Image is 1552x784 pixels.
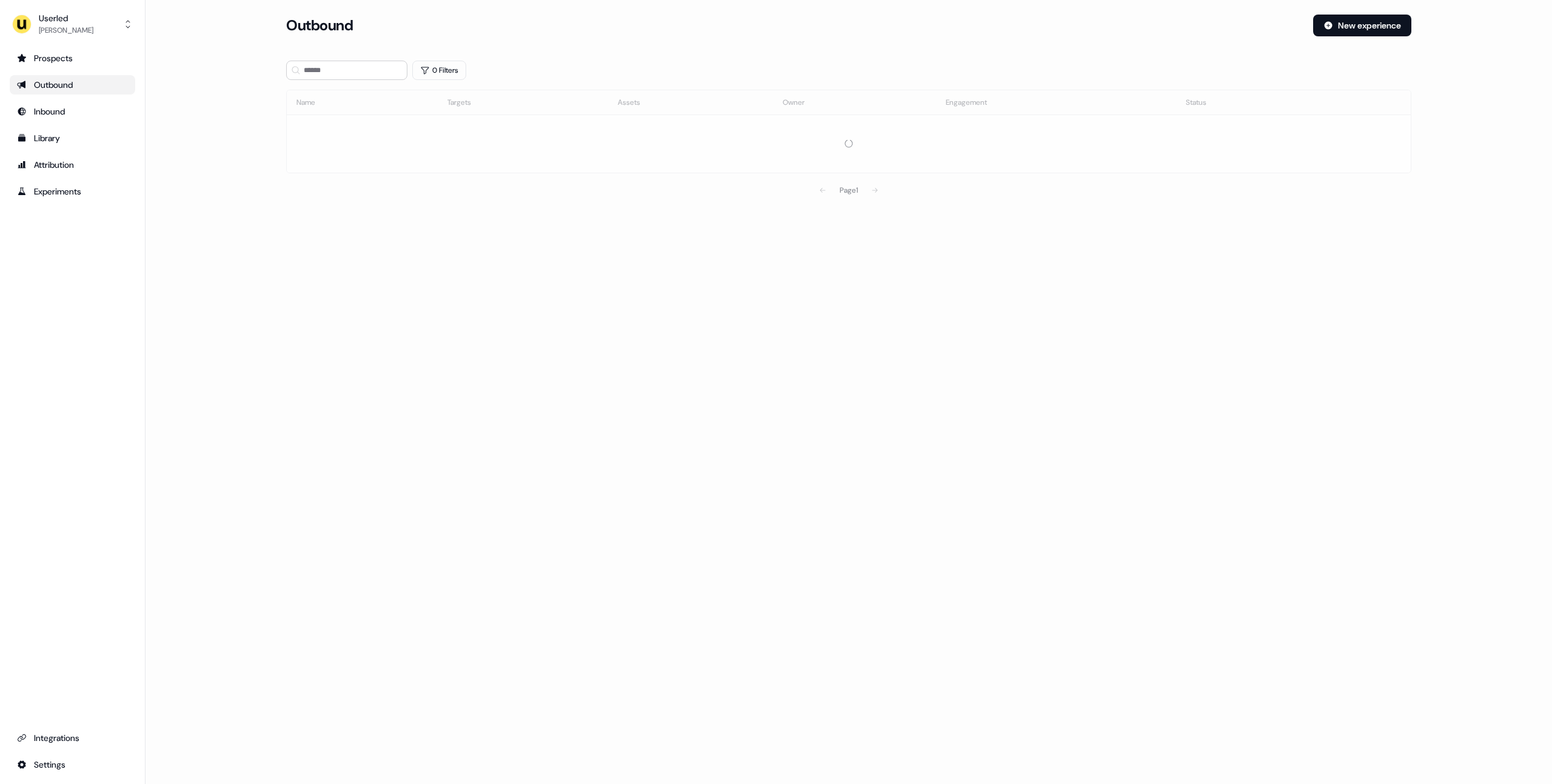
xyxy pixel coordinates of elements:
a: Go to integrations [10,755,135,774]
div: Outbound [17,79,128,91]
a: Go to Inbound [10,102,135,121]
div: Attribution [17,159,128,171]
button: New experience [1313,15,1411,36]
button: 0 Filters [412,61,466,80]
div: [PERSON_NAME] [39,24,93,36]
div: Inbound [17,105,128,118]
a: Go to integrations [10,728,135,748]
a: Go to prospects [10,48,135,68]
div: Settings [17,759,128,771]
a: Go to outbound experience [10,75,135,95]
h3: Outbound [286,16,353,35]
a: Go to templates [10,128,135,148]
div: Integrations [17,732,128,744]
div: Library [17,132,128,144]
div: Userled [39,12,93,24]
a: Go to attribution [10,155,135,174]
a: Go to experiments [10,182,135,201]
div: Experiments [17,185,128,198]
button: Userled[PERSON_NAME] [10,10,135,39]
div: Prospects [17,52,128,64]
